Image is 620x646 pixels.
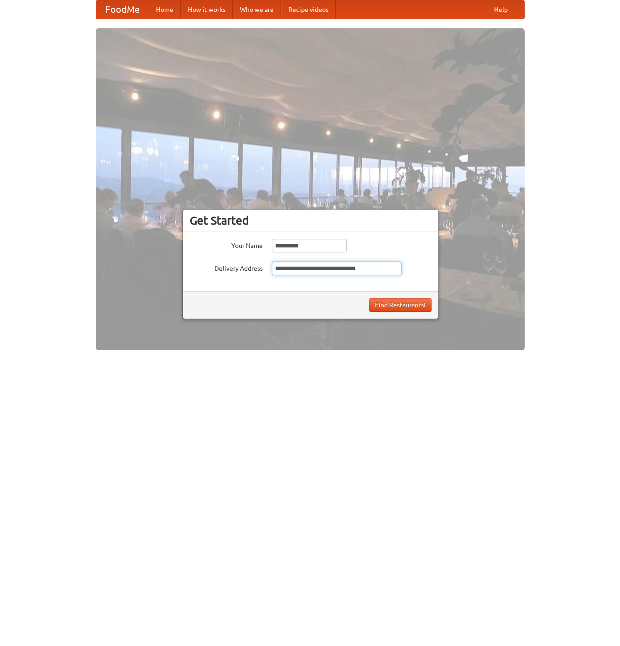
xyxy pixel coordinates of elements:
a: How it works [181,0,233,19]
a: Who we are [233,0,281,19]
label: Delivery Address [190,262,263,273]
h3: Get Started [190,214,432,227]
a: FoodMe [96,0,149,19]
a: Help [487,0,515,19]
a: Home [149,0,181,19]
a: Recipe videos [281,0,336,19]
label: Your Name [190,239,263,250]
button: Find Restaurants! [369,298,432,312]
